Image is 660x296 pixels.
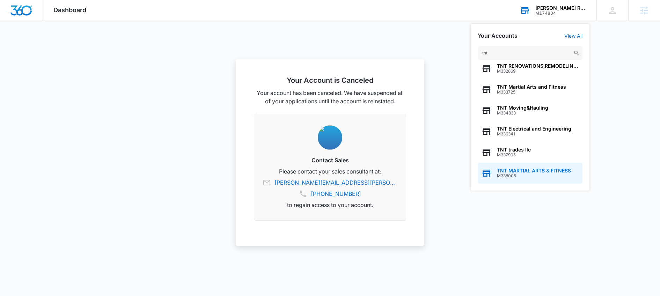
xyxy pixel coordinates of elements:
[311,190,361,198] a: [PHONE_NUMBER]
[478,163,582,184] button: TNT MARTIAL ARTS & FITNESSM338005
[497,132,571,136] span: M336341
[478,32,518,39] h2: Your Accounts
[497,90,566,95] span: M333725
[274,178,397,187] a: [PERSON_NAME][EMAIL_ADDRESS][PERSON_NAME][DOMAIN_NAME]
[497,168,571,173] span: TNT MARTIAL ARTS & FITNESS
[478,100,582,121] button: TNT Moving&HaulingM334833
[53,6,86,14] span: Dashboard
[478,121,582,142] button: TNT Electrical and EngineeringM336341
[497,126,571,132] span: TNT Electrical and Engineering
[497,111,548,116] span: M334833
[263,167,397,209] p: Please contact your sales consultant at: to regain access to your account.
[263,156,397,164] h3: Contact Sales
[254,89,406,105] p: Your account has been canceled. We have suspended all of your applications until the account is r...
[497,63,579,69] span: TNT RENOVATIONS,REMODELING AND HANDYMAN LLC
[497,84,566,90] span: TNT Martial Arts and Fitness
[254,76,406,84] h2: Your Account is Canceled
[497,147,531,153] span: TNT trades llc
[535,5,586,11] div: account name
[535,11,586,16] div: account id
[478,142,582,163] button: TNT trades llcM337905
[497,69,579,74] span: M332869
[478,58,582,79] button: TNT RENOVATIONS,REMODELING AND HANDYMAN LLCM332869
[478,79,582,100] button: TNT Martial Arts and FitnessM333725
[564,33,582,39] a: View All
[478,46,582,60] input: Search Accounts
[497,173,571,178] span: M338005
[497,153,531,157] span: M337905
[497,105,548,111] span: TNT Moving&Hauling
